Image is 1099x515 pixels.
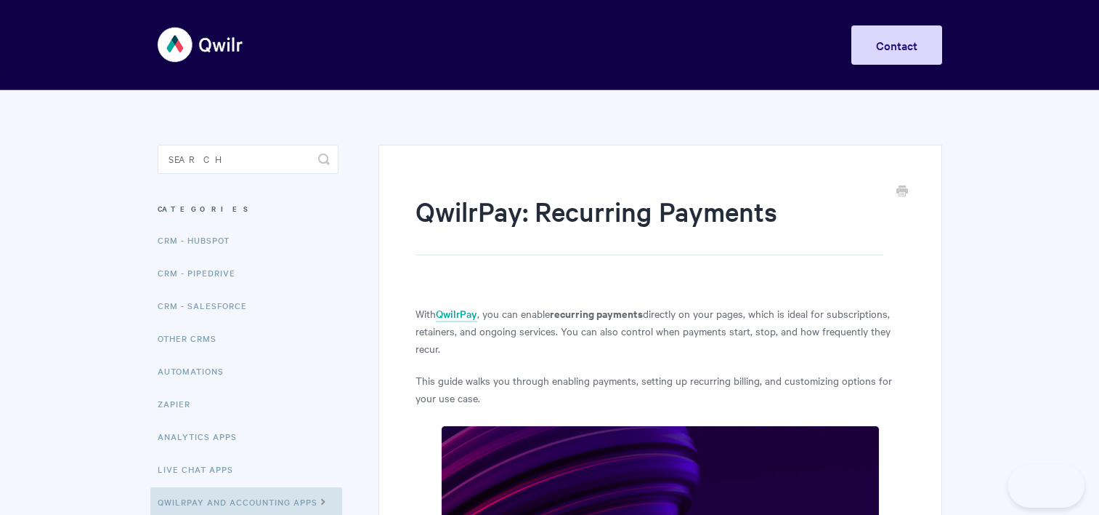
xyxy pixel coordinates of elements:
a: Print this Article [896,184,908,200]
iframe: Toggle Customer Support [1008,464,1084,508]
a: CRM - HubSpot [158,225,240,255]
img: Qwilr Help Center [158,17,244,72]
p: This guide walks you through enabling payments, setting up recurring billing, and customizing opt... [415,372,904,407]
input: Search [158,145,338,174]
a: Automations [158,356,235,386]
a: CRM - Salesforce [158,291,258,320]
a: Analytics Apps [158,422,248,451]
h1: QwilrPay: Recurring Payments [415,193,883,255]
a: Zapier [158,389,201,418]
a: Other CRMs [158,324,227,353]
a: QwilrPay [436,306,477,322]
strong: recurring payments [550,306,643,321]
a: Live Chat Apps [158,455,244,484]
h3: Categories [158,196,338,222]
p: With , you can enable directly on your pages, which is ideal for subscriptions, retainers, and on... [415,305,904,357]
a: CRM - Pipedrive [158,258,246,287]
a: Contact [851,25,942,65]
